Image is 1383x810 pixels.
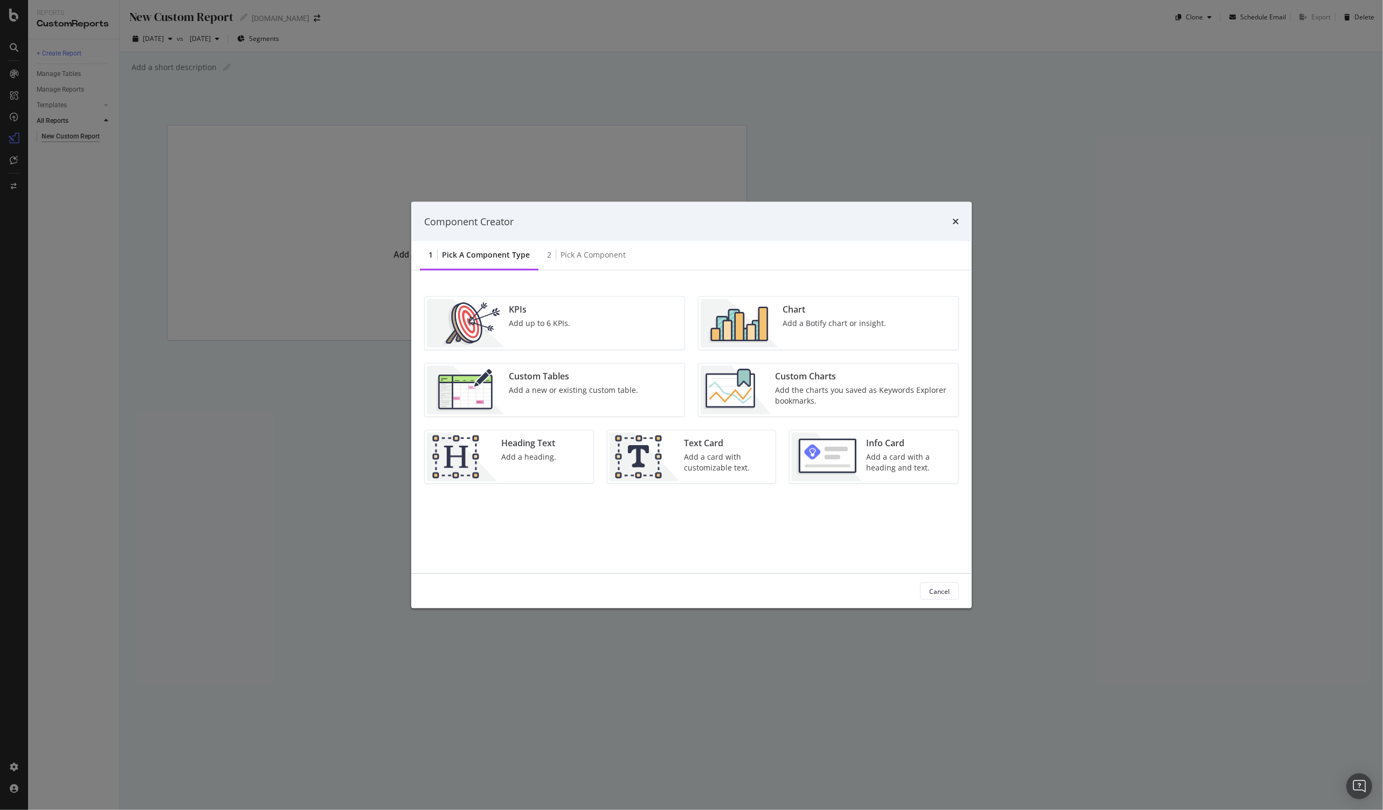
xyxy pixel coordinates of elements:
div: KPIs [509,303,570,316]
div: Text Card [684,437,770,449]
div: Custom Charts [775,370,952,383]
div: Add the charts you saved as Keywords Explorer bookmarks. [775,385,952,406]
div: Open Intercom Messenger [1346,773,1372,799]
div: Add a card with customizable text. [684,452,770,473]
div: Component Creator [424,214,514,229]
div: Add a card with a heading and text. [866,452,952,473]
div: Pick a Component [561,250,626,260]
img: __UUOcd1.png [427,299,504,348]
div: Pick a Component type [442,250,530,260]
img: CtJ9-kHf.png [427,433,497,481]
img: BHjNRGjj.png [701,299,778,348]
div: Add a new or existing custom table. [509,385,638,396]
div: times [952,214,959,229]
button: Cancel [920,583,959,600]
img: CIPqJSrR.png [610,433,680,481]
div: Cancel [929,586,950,596]
div: 2 [547,250,551,260]
div: Add a Botify chart or insight. [783,318,886,329]
div: Chart [783,303,886,316]
div: Custom Tables [509,370,638,383]
img: Chdk0Fza.png [701,366,771,414]
div: Add a heading. [501,452,556,462]
div: Heading Text [501,437,556,449]
div: Info Card [866,437,952,449]
div: 1 [428,250,433,260]
div: Add up to 6 KPIs. [509,318,570,329]
img: CzM_nd8v.png [427,366,504,414]
div: modal [411,202,972,608]
img: 9fcGIRyhgxRLRpur6FCk681sBQ4rDmX99LnU5EkywwAAAAAElFTkSuQmCC [792,433,862,481]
